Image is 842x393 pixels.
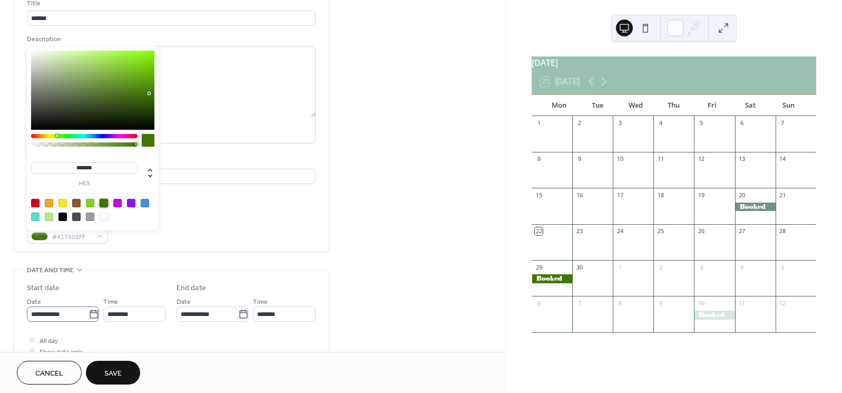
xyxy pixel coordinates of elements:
[693,95,731,116] div: Fri
[177,296,191,308] span: Date
[738,299,746,307] div: 11
[72,213,81,221] div: #4A4A4A
[35,368,63,379] span: Cancel
[657,299,664,307] div: 9
[535,263,543,271] div: 29
[616,119,624,127] div: 3
[177,283,206,294] div: End date
[31,199,40,207] div: #D0021B
[575,263,583,271] div: 30
[697,119,705,127] div: 5
[616,263,624,271] div: 1
[657,227,664,235] div: 25
[45,199,53,207] div: #F5A623
[127,199,135,207] div: #9013FE
[779,119,787,127] div: 7
[52,232,91,243] span: #417505FF
[657,119,664,127] div: 4
[27,296,41,308] span: Date
[540,95,579,116] div: Mon
[86,199,94,207] div: #7ED321
[535,227,543,235] div: 22
[697,227,705,235] div: 26
[535,119,543,127] div: 1
[731,95,770,116] div: Sat
[657,263,664,271] div: 2
[738,119,746,127] div: 6
[779,155,787,163] div: 14
[253,296,268,308] span: Time
[31,181,138,187] label: hex
[738,263,746,271] div: 4
[86,213,94,221] div: #9B9B9B
[616,227,624,235] div: 24
[655,95,693,116] div: Thu
[58,199,67,207] div: #F8E71C
[616,95,655,116] div: Wed
[535,191,543,199] div: 15
[779,191,787,199] div: 21
[616,191,624,199] div: 17
[45,213,53,221] div: #B8E986
[697,191,705,199] div: 19
[616,299,624,307] div: 8
[40,336,58,347] span: All day
[535,299,543,307] div: 6
[27,265,74,276] span: Date and time
[738,227,746,235] div: 27
[100,199,108,207] div: #417505
[769,95,808,116] div: Sun
[697,155,705,163] div: 12
[27,156,314,167] div: Location
[58,213,67,221] div: #000000
[735,203,776,212] div: Booked
[104,368,122,379] span: Save
[657,155,664,163] div: 11
[657,191,664,199] div: 18
[532,274,572,283] div: Booked
[697,263,705,271] div: 3
[694,311,735,320] div: Booked
[779,227,787,235] div: 28
[575,191,583,199] div: 16
[575,299,583,307] div: 7
[616,155,624,163] div: 10
[697,299,705,307] div: 10
[779,299,787,307] div: 12
[578,95,616,116] div: Tue
[779,263,787,271] div: 5
[575,227,583,235] div: 23
[103,296,118,308] span: Time
[27,283,60,294] div: Start date
[17,361,82,385] button: Cancel
[575,155,583,163] div: 9
[27,34,314,45] div: Description
[40,347,83,358] span: Show date only
[113,199,122,207] div: #BD10E0
[100,213,108,221] div: #FFFFFF
[535,155,543,163] div: 8
[738,155,746,163] div: 13
[738,191,746,199] div: 20
[532,56,816,69] div: [DATE]
[575,119,583,127] div: 2
[72,199,81,207] div: #8B572A
[141,199,149,207] div: #4A90E2
[31,213,40,221] div: #50E3C2
[86,361,140,385] button: Save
